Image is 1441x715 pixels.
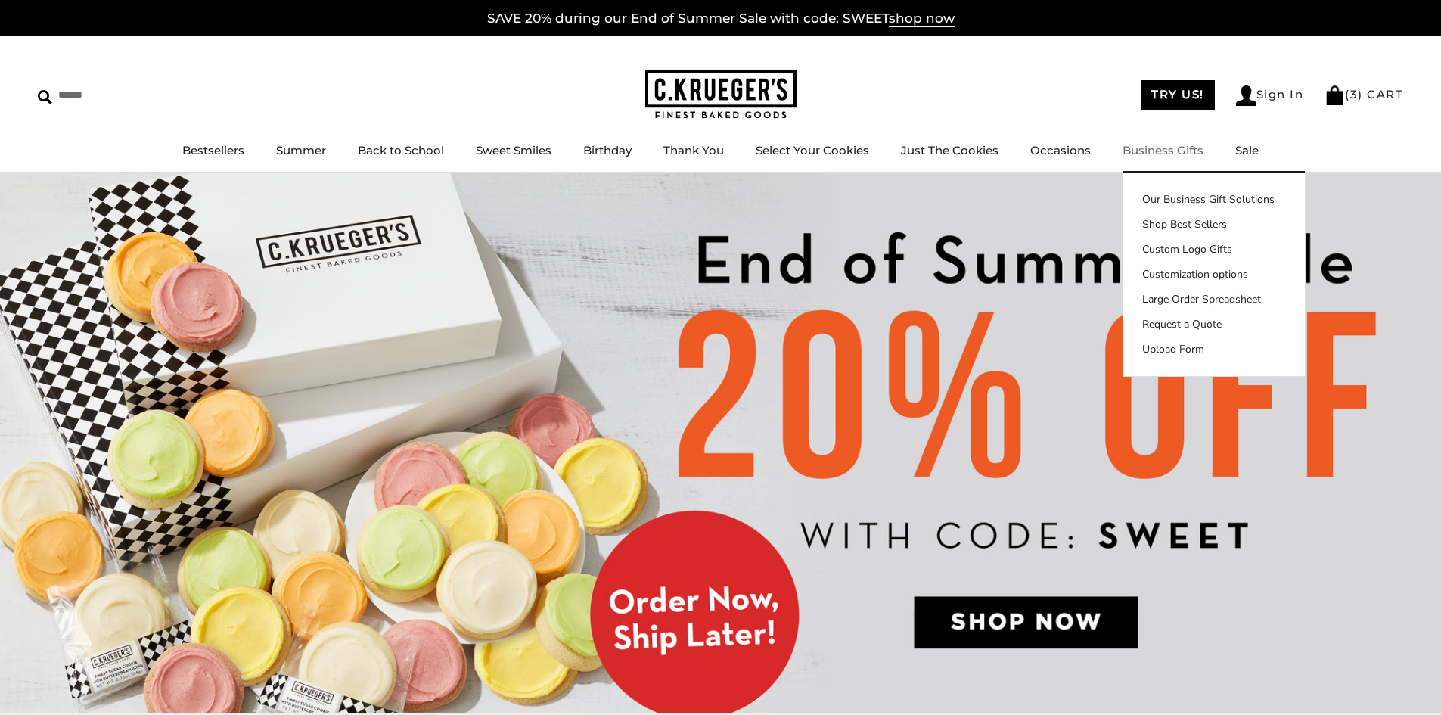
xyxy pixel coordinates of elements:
[583,143,632,157] a: Birthday
[1123,241,1305,257] a: Custom Logo Gifts
[1236,85,1304,106] a: Sign In
[1325,85,1345,105] img: Bag
[1123,291,1305,307] a: Large Order Spreadsheet
[1123,216,1305,232] a: Shop Best Sellers
[756,143,869,157] a: Select Your Cookies
[1325,87,1403,101] a: (3) CART
[1235,143,1259,157] a: Sale
[1350,87,1359,101] span: 3
[1141,80,1215,110] a: TRY US!
[663,143,724,157] a: Thank You
[38,83,218,107] input: Search
[889,11,955,27] span: shop now
[1123,316,1305,332] a: Request a Quote
[358,143,444,157] a: Back to School
[1123,143,1203,157] a: Business Gifts
[1123,341,1305,357] a: Upload Form
[1123,266,1305,282] a: Customization options
[487,11,955,27] a: SAVE 20% during our End of Summer Sale with code: SWEETshop now
[1236,85,1256,106] img: Account
[182,143,244,157] a: Bestsellers
[645,70,797,120] img: C.KRUEGER'S
[1123,191,1305,207] a: Our Business Gift Solutions
[476,143,551,157] a: Sweet Smiles
[901,143,998,157] a: Just The Cookies
[38,90,52,104] img: Search
[276,143,326,157] a: Summer
[1030,143,1091,157] a: Occasions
